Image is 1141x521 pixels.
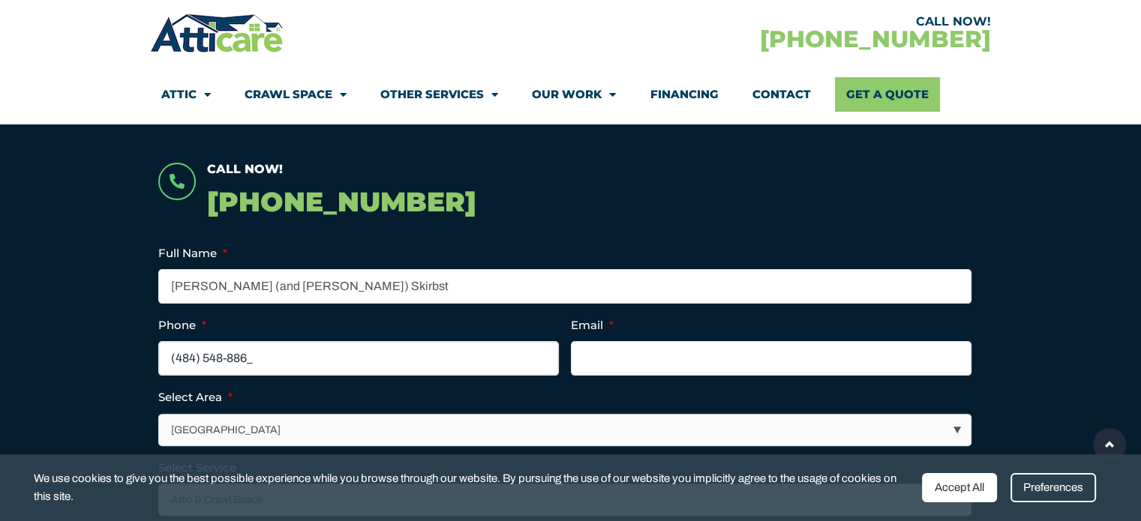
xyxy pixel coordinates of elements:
[158,246,227,261] label: Full Name
[650,77,718,112] a: Financing
[207,162,283,176] span: Call Now!
[380,77,498,112] a: Other Services
[34,469,911,506] span: We use cookies to give you the best possible experience while you browse through our website. By ...
[245,77,347,112] a: Crawl Space
[752,77,810,112] a: Contact
[158,318,206,333] label: Phone
[570,16,990,28] div: CALL NOW!
[571,318,614,333] label: Email
[161,77,979,112] nav: Menu
[1010,473,1096,502] div: Preferences
[922,473,997,502] div: Accept All
[532,77,616,112] a: Our Work
[158,390,233,405] label: Select Area
[835,77,940,112] a: Get A Quote
[161,77,211,112] a: Attic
